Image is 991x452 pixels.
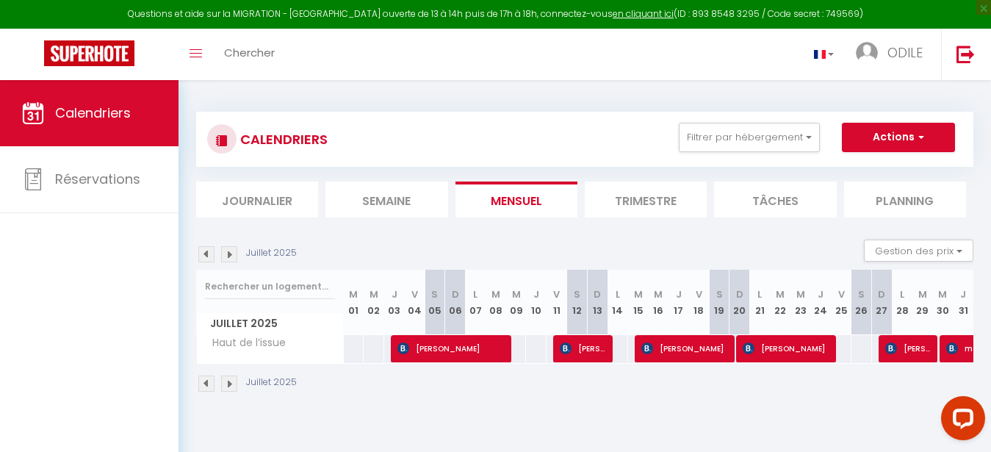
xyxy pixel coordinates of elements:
[585,182,707,218] li: Trimestre
[757,287,762,301] abbr: L
[953,270,973,335] th: 31
[864,240,973,262] button: Gestion des prix
[452,287,459,301] abbr: D
[55,170,140,188] span: Réservations
[887,43,923,62] span: ODILE
[818,287,824,301] abbr: J
[384,270,405,335] th: 03
[55,104,131,122] span: Calendriers
[246,376,297,390] p: Juillet 2025
[44,40,134,66] img: Super Booking
[770,270,790,335] th: 22
[872,270,893,335] th: 27
[856,42,878,64] img: ...
[960,287,966,301] abbr: J
[506,270,527,335] th: 09
[237,123,328,156] h3: CALENDRIERS
[364,270,384,335] th: 02
[553,287,560,301] abbr: V
[676,287,682,301] abbr: J
[445,270,466,335] th: 06
[224,45,275,60] span: Chercher
[729,270,750,335] th: 20
[938,287,947,301] abbr: M
[851,270,872,335] th: 26
[616,287,620,301] abbr: L
[929,390,991,452] iframe: LiveChat chat widget
[844,182,966,218] li: Planning
[199,335,289,351] span: Haut de l’issue
[743,334,832,362] span: [PERSON_NAME]
[796,287,805,301] abbr: M
[246,246,297,260] p: Juillet 2025
[526,270,547,335] th: 10
[811,270,832,335] th: 24
[842,123,955,152] button: Actions
[205,273,335,300] input: Rechercher un logement...
[716,287,723,301] abbr: S
[587,270,608,335] th: 13
[714,182,836,218] li: Tâches
[696,287,702,301] abbr: V
[392,287,397,301] abbr: J
[885,334,933,362] span: [PERSON_NAME]
[560,334,608,362] span: [PERSON_NAME]
[349,287,358,301] abbr: M
[196,182,318,218] li: Journalier
[912,270,933,335] th: 29
[641,334,730,362] span: [PERSON_NAME]
[608,270,628,335] th: 14
[669,270,689,335] th: 17
[679,123,820,152] button: Filtrer par hébergement
[344,270,364,335] th: 01
[689,270,710,335] th: 18
[370,287,378,301] abbr: M
[425,270,445,335] th: 05
[404,270,425,335] th: 04
[900,287,904,301] abbr: L
[533,287,539,301] abbr: J
[790,270,811,335] th: 23
[750,270,771,335] th: 21
[858,287,865,301] abbr: S
[465,270,486,335] th: 07
[956,45,975,63] img: logout
[613,7,674,20] a: en cliquant ici
[918,287,927,301] abbr: M
[574,287,580,301] abbr: S
[547,270,567,335] th: 11
[594,287,601,301] abbr: D
[197,313,343,334] span: Juillet 2025
[933,270,954,335] th: 30
[431,287,438,301] abbr: S
[654,287,663,301] abbr: M
[776,287,785,301] abbr: M
[878,287,885,301] abbr: D
[325,182,447,218] li: Semaine
[473,287,478,301] abbr: L
[838,287,845,301] abbr: V
[486,270,506,335] th: 08
[397,334,507,362] span: [PERSON_NAME]
[831,270,851,335] th: 25
[892,270,912,335] th: 28
[455,182,577,218] li: Mensuel
[512,287,521,301] abbr: M
[648,270,669,335] th: 16
[736,287,743,301] abbr: D
[411,287,418,301] abbr: V
[628,270,649,335] th: 15
[491,287,500,301] abbr: M
[634,287,643,301] abbr: M
[213,29,286,80] a: Chercher
[567,270,588,335] th: 12
[709,270,729,335] th: 19
[845,29,941,80] a: ... ODILE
